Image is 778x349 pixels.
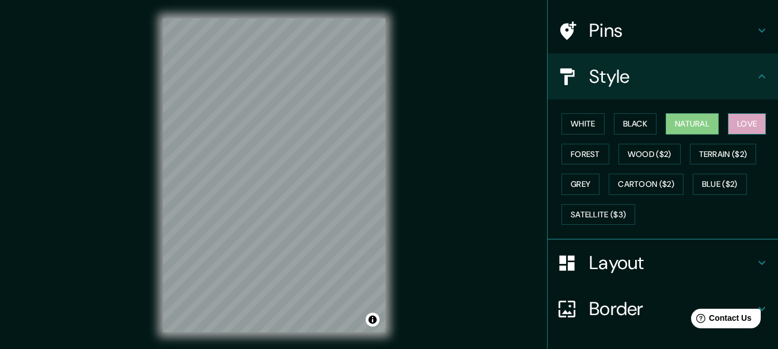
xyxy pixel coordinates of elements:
button: Forest [561,144,609,165]
button: Blue ($2) [693,174,747,195]
button: Satellite ($3) [561,204,635,225]
div: Pins [548,7,778,53]
button: Grey [561,174,599,195]
button: Terrain ($2) [690,144,757,165]
button: Cartoon ($2) [609,174,684,195]
button: White [561,113,605,135]
button: Love [728,113,766,135]
h4: Style [589,65,755,88]
div: Border [548,286,778,332]
h4: Layout [589,251,755,274]
div: Style [548,53,778,99]
button: Black [614,113,657,135]
h4: Border [589,297,755,320]
canvas: Map [163,18,385,332]
iframe: Help widget launcher [675,304,765,336]
button: Toggle attribution [366,313,379,327]
button: Wood ($2) [618,144,681,165]
button: Natural [666,113,719,135]
div: Layout [548,240,778,286]
h4: Pins [589,19,755,42]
